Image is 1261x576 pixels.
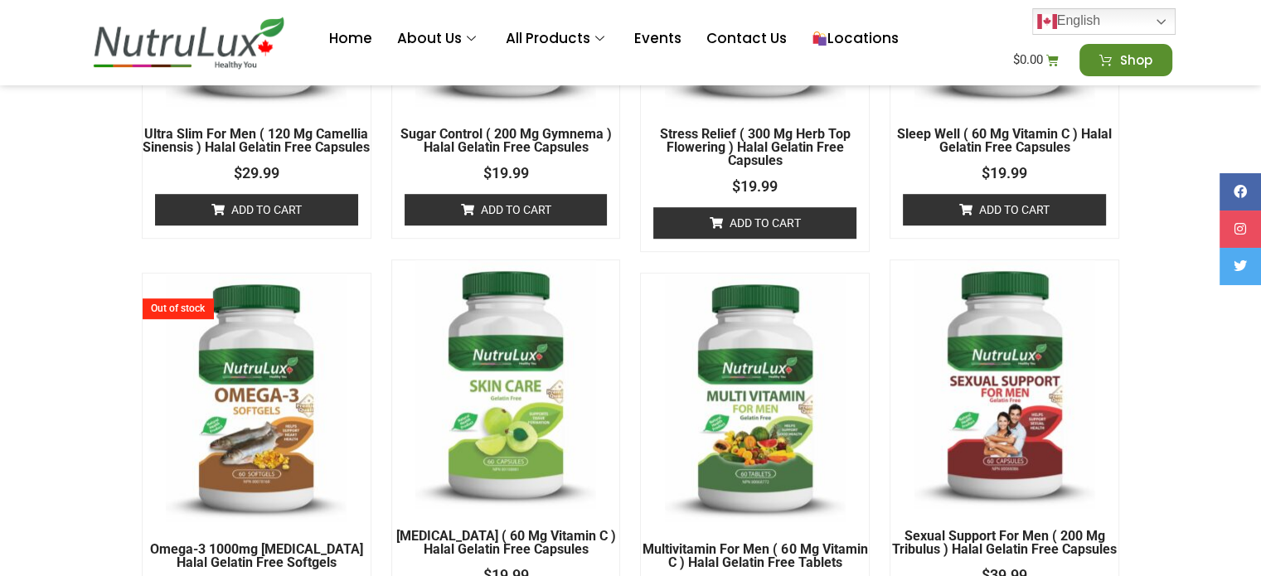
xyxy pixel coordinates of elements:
a: Multivitamin For Men ( 60 mg Vitamin C ) Halal Gelatin Free Tablets [641,543,869,569]
a: Contact Us [694,6,799,72]
bdi: 0.00 [1013,52,1043,67]
span: $ [1013,52,1020,67]
span: Shop [1120,54,1152,66]
img: 🛍️ [812,31,827,46]
bdi: 19.99 [982,164,1027,182]
img: Multivitamin For Men ( 60 mg Vitamin C ) Halal Gelatin Free Tablets [665,273,846,522]
a: Ultra Slim For Men ( 120 mg Camellia Sinensis ) Halal Gelatin Free Capsules [143,128,371,154]
img: en [1037,12,1057,31]
a: Add to cart: “Stress Relief ( 300 mg Herb Top Flowering ) Halal Gelatin Free Capsules” [653,207,856,239]
a: Omega-3 1000mg [MEDICAL_DATA] Halal Gelatin Free Softgels [143,543,371,569]
a: Add to cart: “Sugar Control ( 200 mg Gymnema ) Halal Gelatin Free Capsules” [405,194,608,225]
a: English [1032,8,1176,35]
span: $ [982,164,990,182]
a: Events [622,6,694,72]
a: Add to cart: “Sleep Well ( 60 mg Vitamin C ) Halal Gelatin Free Capsules” [903,194,1106,225]
img: Sexual Support For Men ( 200 mg Tribulus ) Halal Gelatin Free Capsules [914,260,1095,509]
a: About Us [385,6,493,72]
a: Locations [799,6,911,72]
a: Home [317,6,385,72]
bdi: 29.99 [234,164,279,182]
a: [MEDICAL_DATA] ( 60 mg Vitamin C ) Halal Gelatin Free Capsules [392,530,620,556]
span: $ [483,164,492,182]
span: $ [732,177,740,195]
span: $ [234,164,242,182]
a: $0.00 [993,44,1079,76]
a: Sexual Support For Men ( 200 mg Tribulus ) Halal Gelatin Free Capsules [890,530,1118,556]
a: Sleep Well ( 60 mg Vitamin C ) Halal Gelatin Free Capsules [890,128,1118,154]
a: Stress Relief ( 300 mg Herb Top Flowering ) Halal Gelatin Free Capsules [641,128,869,167]
a: Shop [1079,44,1172,76]
a: All Products [493,6,622,72]
bdi: 19.99 [732,177,778,195]
a: Add to cart: “Ultra Slim For Men ( 120 mg Camellia Sinensis ) Halal Gelatin Free Capsules” [155,194,358,225]
bdi: 19.99 [483,164,529,182]
span: Out of stock [143,298,213,318]
img: Omega-3 1000mg Fish Oil Halal Gelatin Free Softgels [166,273,347,522]
a: Sugar Control ( 200 mg Gymnema ) Halal Gelatin Free Capsules [392,128,620,154]
img: Skin Care ( 60 mg Vitamin C ) Halal Gelatin Free Capsules [415,260,596,509]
